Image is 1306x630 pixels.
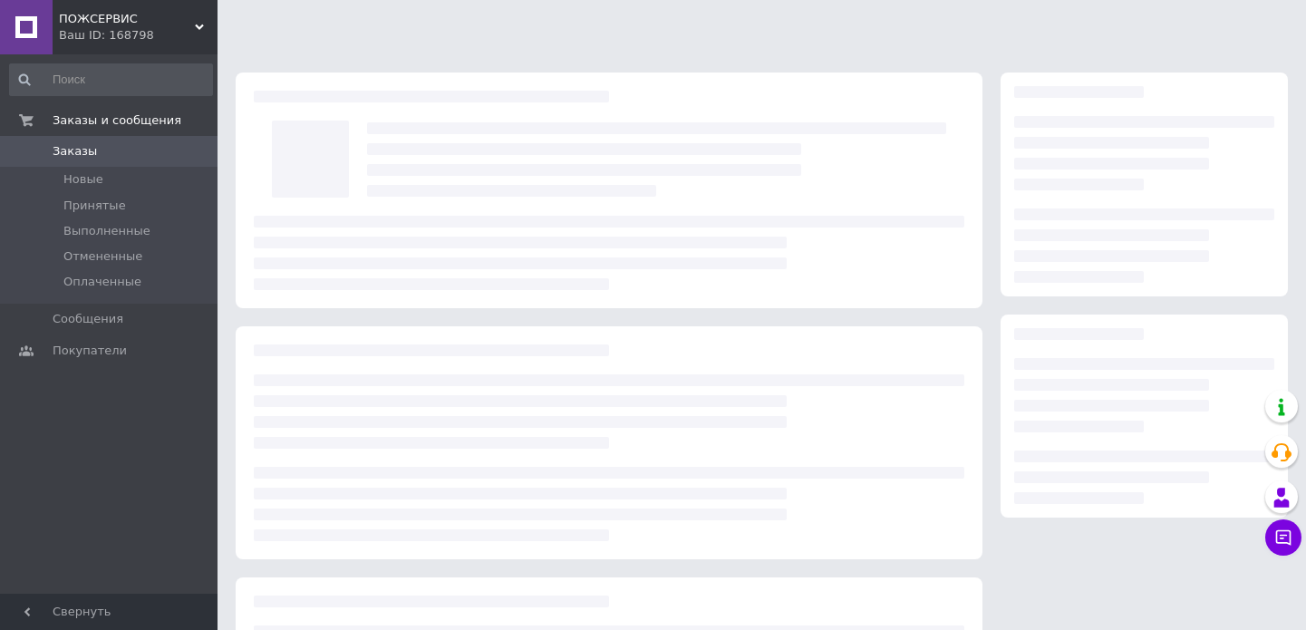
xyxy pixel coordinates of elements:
span: Отмененные [63,248,142,265]
span: Покупатели [53,343,127,359]
span: ПОЖСЕРВИС [59,11,195,27]
span: Заказы и сообщения [53,112,181,129]
span: Принятые [63,198,126,214]
span: Заказы [53,143,97,160]
span: Новые [63,171,103,188]
span: Выполненные [63,223,150,239]
span: Сообщения [53,311,123,327]
span: Оплаченные [63,274,141,290]
input: Поиск [9,63,213,96]
button: Чат с покупателем [1265,519,1301,556]
div: Ваш ID: 168798 [59,27,218,44]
